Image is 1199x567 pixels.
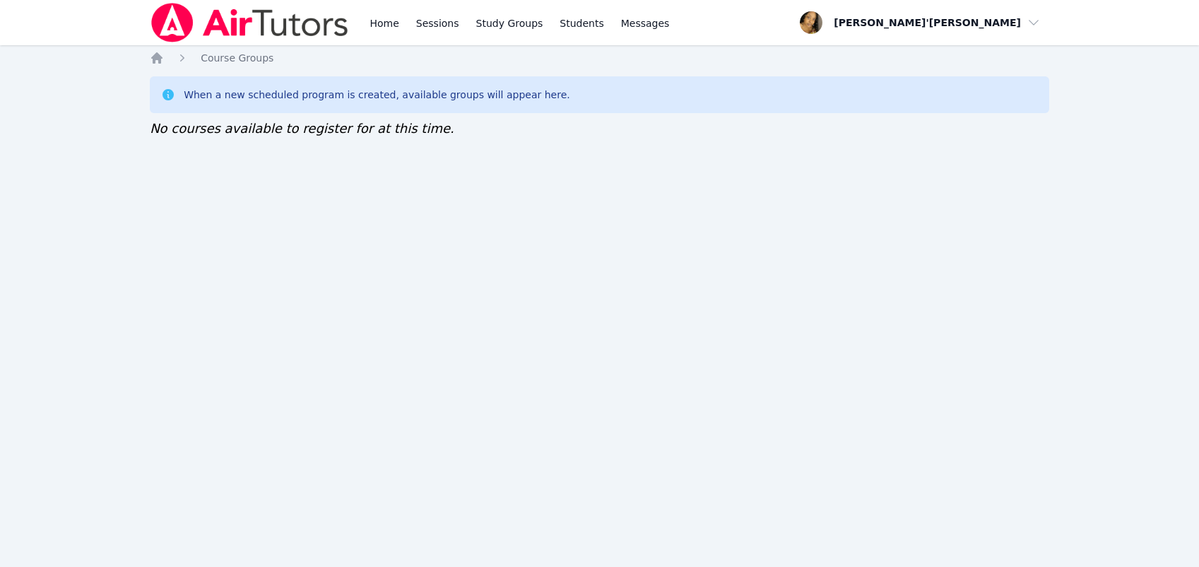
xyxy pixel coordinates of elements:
[621,16,670,30] span: Messages
[150,121,454,136] span: No courses available to register for at this time.
[150,3,350,42] img: Air Tutors
[150,51,1049,65] nav: Breadcrumb
[201,51,273,65] a: Course Groups
[201,52,273,64] span: Course Groups
[184,88,570,102] div: When a new scheduled program is created, available groups will appear here.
